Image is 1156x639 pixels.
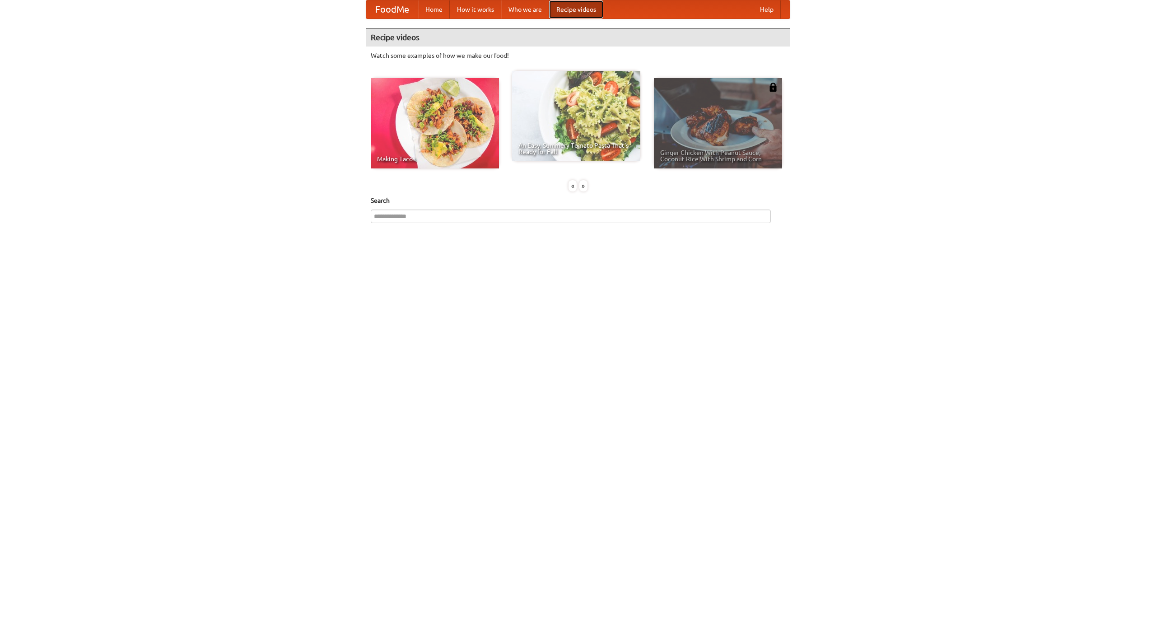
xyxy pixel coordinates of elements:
a: How it works [450,0,501,19]
img: 483408.png [769,83,778,92]
span: An Easy, Summery Tomato Pasta That's Ready for Fall [518,142,634,155]
a: Home [418,0,450,19]
h4: Recipe videos [366,28,790,47]
p: Watch some examples of how we make our food! [371,51,785,60]
a: FoodMe [366,0,418,19]
h5: Search [371,196,785,205]
a: An Easy, Summery Tomato Pasta That's Ready for Fall [512,71,640,161]
div: « [569,180,577,191]
span: Making Tacos [377,156,493,162]
a: Help [753,0,781,19]
a: Making Tacos [371,78,499,168]
a: Who we are [501,0,549,19]
div: » [579,180,587,191]
a: Recipe videos [549,0,603,19]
